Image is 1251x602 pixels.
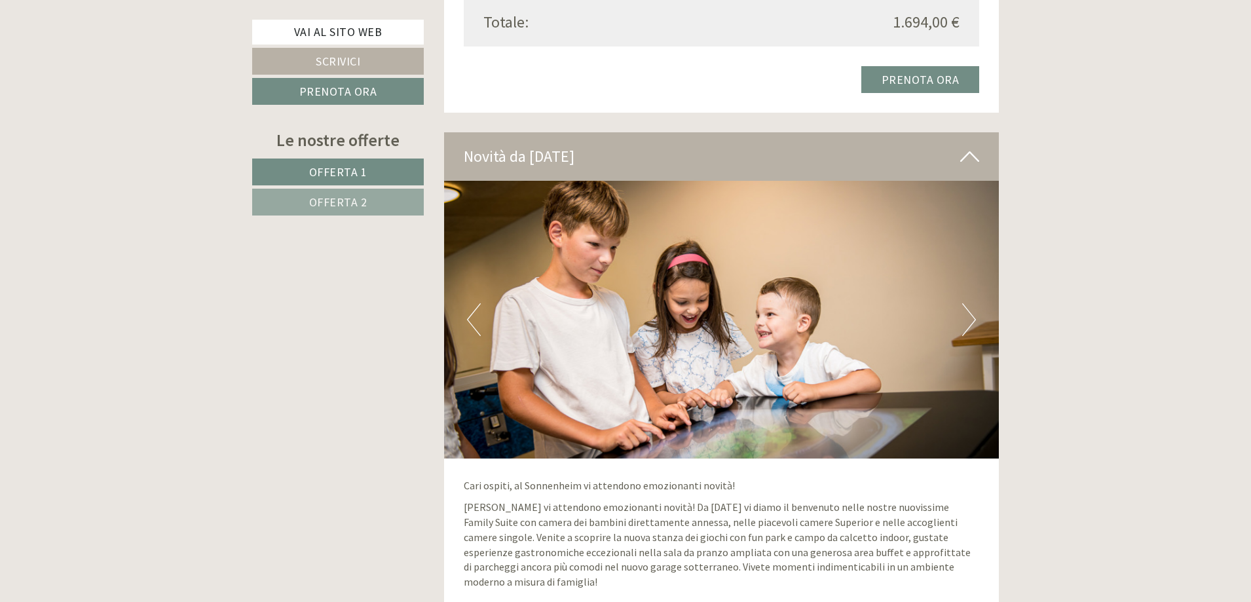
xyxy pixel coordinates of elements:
[893,11,960,33] span: 1.694,00 €
[962,303,976,336] button: Next
[464,500,980,590] p: [PERSON_NAME] vi attendono emozionanti novità! Da [DATE] vi diamo il benvenuto nelle nostre nuovi...
[474,11,722,33] div: Totale:
[252,48,424,75] a: Scrivici
[252,128,424,152] div: Le nostre offerte
[20,64,193,73] small: 11:14
[309,195,367,210] span: Offerta 2
[444,132,999,181] div: Novità da [DATE]
[464,478,980,493] p: Cari ospiti, al Sonnenheim vi attendono emozionanti novità!
[309,164,367,179] span: Offerta 1
[190,81,496,91] div: Lei
[861,66,980,93] a: Prenota ora
[10,35,199,75] div: Buon giorno, come possiamo aiutarla?
[234,10,282,32] div: [DATE]
[467,303,481,336] button: Previous
[20,38,193,48] div: Inso Sonnenheim
[190,136,496,145] small: 11:16
[183,78,506,147] div: Grazie per l'invio delle due offerte alternative, ma non posso confermare. Chiedo di cancellare m...
[252,20,424,45] a: Vai al sito web
[252,78,424,105] a: Prenota ora
[447,341,517,368] button: Invia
